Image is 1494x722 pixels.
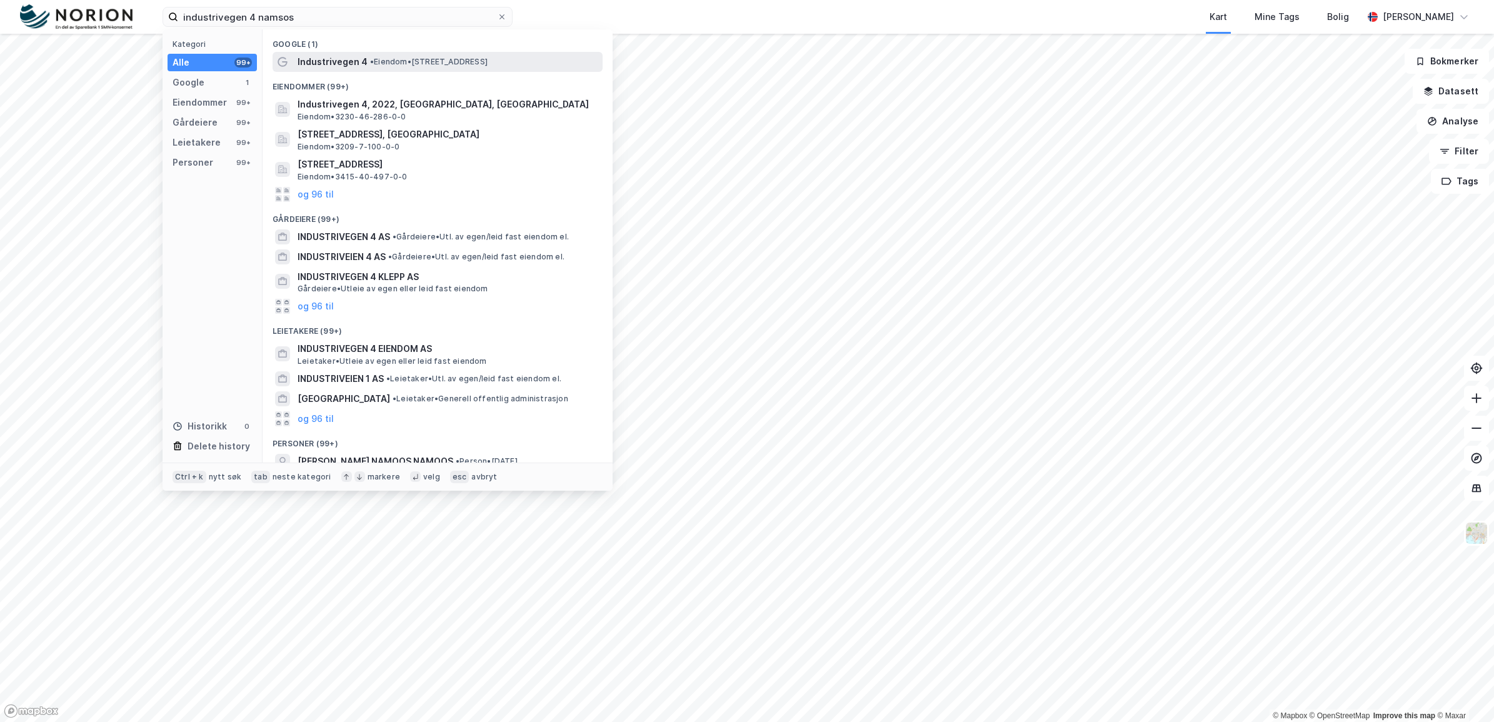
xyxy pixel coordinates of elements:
div: 99+ [234,158,252,168]
span: Leietaker • Generell offentlig administrasjon [393,394,568,404]
div: [PERSON_NAME] [1383,9,1454,24]
div: Personer [173,155,213,170]
div: Alle [173,55,189,70]
button: Datasett [1413,79,1489,104]
button: og 96 til [298,299,334,314]
div: Ctrl + k [173,471,206,483]
div: 99+ [234,118,252,128]
div: nytt søk [209,472,242,482]
a: Mapbox homepage [4,704,59,718]
span: • [386,374,390,383]
div: tab [251,471,270,483]
div: Gårdeiere [173,115,218,130]
iframe: Chat Widget [1431,662,1494,722]
span: INDUSTRIVEIEN 1 AS [298,371,384,386]
span: INDUSTRIVEGEN 4 KLEPP AS [298,269,598,284]
div: Eiendommer (99+) [263,72,613,94]
div: Historikk [173,419,227,434]
span: • [370,57,374,66]
span: [STREET_ADDRESS], [GEOGRAPHIC_DATA] [298,127,598,142]
div: Eiendommer [173,95,227,110]
span: INDUSTRIVEGEN 4 AS [298,229,390,244]
button: og 96 til [298,411,334,426]
div: 99+ [234,138,252,148]
span: Gårdeiere • Utleie av egen eller leid fast eiendom [298,284,488,294]
button: Tags [1431,169,1489,194]
span: Eiendom • 3230-46-286-0-0 [298,112,406,122]
div: Leietakere [173,135,221,150]
div: Kart [1210,9,1227,24]
div: esc [450,471,469,483]
span: Leietaker • Utl. av egen/leid fast eiendom el. [386,374,561,384]
div: Kontrollprogram for chat [1431,662,1494,722]
div: avbryt [471,472,497,482]
span: • [393,232,396,241]
span: Person • [DATE] [456,456,518,466]
span: [STREET_ADDRESS] [298,157,598,172]
div: Leietakere (99+) [263,316,613,339]
div: neste kategori [273,472,331,482]
a: Mapbox [1273,711,1307,720]
div: velg [423,472,440,482]
img: norion-logo.80e7a08dc31c2e691866.png [20,4,133,30]
span: Gårdeiere • Utl. av egen/leid fast eiendom el. [393,232,569,242]
div: Kategori [173,39,257,49]
span: • [393,394,396,403]
span: INDUSTRIVEGEN 4 EIENDOM AS [298,341,598,356]
button: Bokmerker [1405,49,1489,74]
div: 99+ [234,58,252,68]
a: Improve this map [1373,711,1435,720]
span: Gårdeiere • Utl. av egen/leid fast eiendom el. [388,252,564,262]
div: Personer (99+) [263,429,613,451]
span: • [456,456,459,466]
span: [GEOGRAPHIC_DATA] [298,391,390,406]
div: 0 [242,421,252,431]
a: OpenStreetMap [1310,711,1370,720]
div: 1 [242,78,252,88]
div: Google [173,75,204,90]
span: • [388,252,392,261]
span: Eiendom • 3209-7-100-0-0 [298,142,399,152]
div: Bolig [1327,9,1349,24]
div: Gårdeiere (99+) [263,204,613,227]
div: markere [368,472,400,482]
span: INDUSTRIVEIEN 4 AS [298,249,386,264]
div: 99+ [234,98,252,108]
div: Mine Tags [1255,9,1300,24]
span: Leietaker • Utleie av egen eller leid fast eiendom [298,356,487,366]
div: Google (1) [263,29,613,52]
span: Industrivegen 4, 2022, [GEOGRAPHIC_DATA], [GEOGRAPHIC_DATA] [298,97,598,112]
span: [PERSON_NAME] NAMOOS NAMOOS [298,454,453,469]
button: Analyse [1416,109,1489,134]
span: Eiendom • 3415-40-497-0-0 [298,172,408,182]
input: Søk på adresse, matrikkel, gårdeiere, leietakere eller personer [178,8,497,26]
button: Filter [1429,139,1489,164]
div: Delete history [188,439,250,454]
span: Industrivegen 4 [298,54,368,69]
span: Eiendom • [STREET_ADDRESS] [370,57,488,67]
img: Z [1465,521,1488,545]
button: og 96 til [298,187,334,202]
